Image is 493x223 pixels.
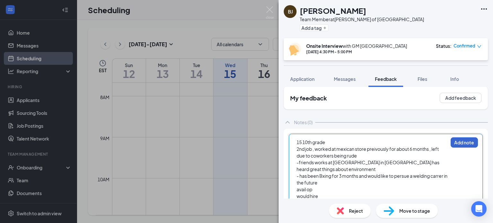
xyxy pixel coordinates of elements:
div: Team Member at [PERSON_NAME] of [GEOGRAPHIC_DATA] [300,16,424,22]
span: down [477,44,481,49]
span: Messages [334,76,356,82]
div: [DATE] 4:30 PM - 5:00 PM [306,49,407,55]
div: BJ [288,8,293,15]
button: PlusAdd a tag [300,24,328,31]
span: Application [290,76,315,82]
span: Files [418,76,427,82]
div: with GM [GEOGRAPHIC_DATA] [306,43,407,49]
span: 15 10th grade [297,139,325,145]
span: avail op [297,186,312,192]
div: Status : [436,43,452,49]
svg: Ellipses [480,5,488,13]
span: Confirmed [454,43,475,49]
span: 2nd job , worked at mexican store preivously for about 6 months , left due to coworkers being rude [297,146,439,159]
h2: My feedback [290,94,327,102]
b: Onsite Interview [306,43,342,49]
span: - has been Bxing for 3 months and would like to persue a welding carrer in the future [297,173,448,185]
h1: [PERSON_NAME] [300,5,366,16]
span: -friends works at [GEOGRAPHIC_DATA] in [GEOGRAPHIC_DATA] has heard great things about environment [297,159,440,172]
svg: ChevronUp [284,118,291,126]
span: Info [450,76,459,82]
button: Add note [451,137,478,148]
span: Feedback [375,76,397,82]
svg: Plus [323,26,327,30]
div: Notes (0) [294,119,313,125]
div: Open Intercom Messenger [471,201,487,217]
span: would hire [297,193,318,199]
span: Reject [349,207,363,214]
span: Move to stage [399,207,430,214]
button: Add feedback [440,93,481,103]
